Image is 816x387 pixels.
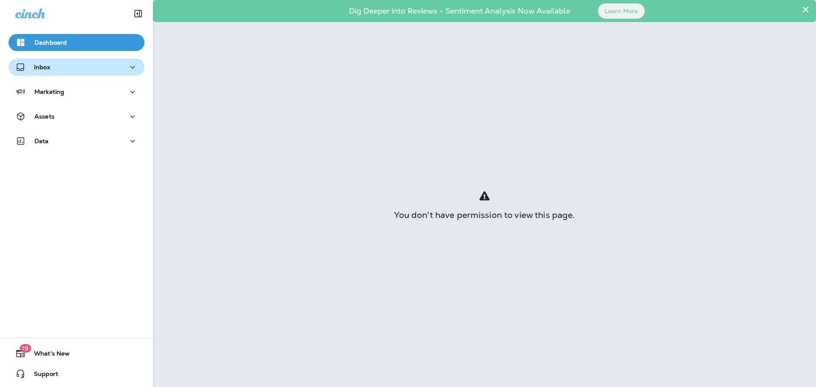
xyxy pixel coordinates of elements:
button: Support [8,365,144,382]
button: 19What's New [8,345,144,362]
p: Dig Deeper into Reviews - Sentiment Analysis Now Available [324,10,595,12]
span: Support [25,370,58,381]
span: 19 [20,344,31,353]
p: Inbox [34,64,50,71]
p: Dashboard [34,39,67,46]
p: Data [34,138,49,144]
span: What's New [25,350,70,360]
button: Collapse Sidebar [126,5,150,22]
div: You don't have permission to view this page. [153,212,816,218]
button: Assets [8,108,144,125]
p: Assets [34,113,54,120]
button: Close [802,3,810,16]
button: Dashboard [8,34,144,51]
p: Marketing [34,88,64,95]
button: Marketing [8,83,144,100]
button: Learn More [598,3,645,19]
button: Data [8,133,144,150]
button: Inbox [8,59,144,76]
